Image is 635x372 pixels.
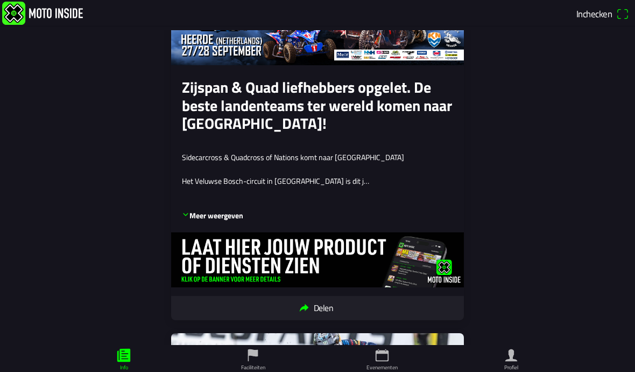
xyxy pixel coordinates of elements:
p: Het Veluwse Bosch-circuit in [GEOGRAPHIC_DATA] is dit j… [182,176,453,187]
p: Sidecarcross & Quadcross of Nations komt naar [GEOGRAPHIC_DATA] [182,152,453,163]
ion-icon: flag [245,347,261,363]
ion-icon: paper [116,347,132,363]
ion-label: Evenementen [366,363,398,371]
ion-button: Delen [171,296,464,320]
ion-icon: calendar [374,347,390,363]
ion-card-title: Zijspan & Quad liefhebbers opgelet. De beste landenteams ter wereld komen naar [GEOGRAPHIC_DATA]! [182,78,453,133]
ion-icon: arrow down [182,211,189,218]
span: Inchecken [576,6,612,20]
a: Incheckenqr scanner [573,4,633,23]
ion-label: Info [120,363,128,371]
ion-label: Profiel [504,363,518,371]
ion-label: Faciliteiten [241,363,265,371]
img: ovdhpoPiYVyyWxH96Op6EavZdUOyIWdtEOENrLni.jpg [171,232,464,287]
ion-icon: person [503,347,519,363]
p: Meer weergeven [182,210,243,221]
